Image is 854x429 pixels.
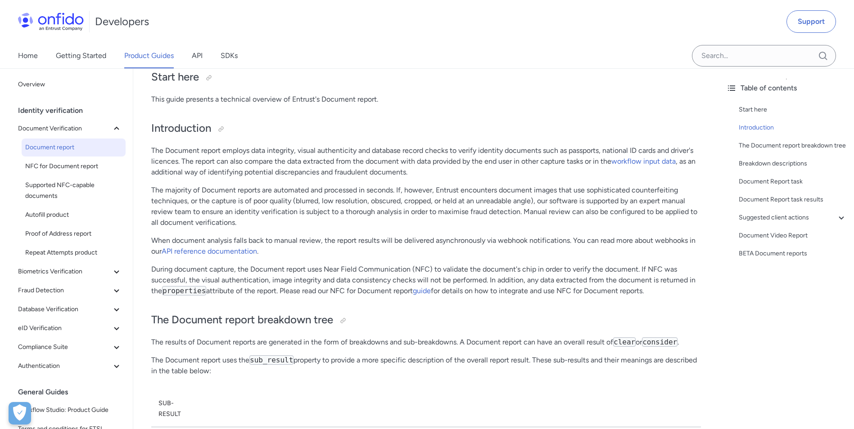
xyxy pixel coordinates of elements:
a: guide [413,286,431,295]
p: The Document report uses the property to provide a more specific description of the overall repor... [151,355,701,376]
button: Biometrics Verification [14,263,126,281]
p: The majority of Document reports are automated and processed in seconds. If, however, Entrust enc... [151,185,701,228]
a: Suggested client actions [739,212,847,223]
div: Table of contents [726,83,847,94]
h2: Start here [151,70,701,85]
span: Overview [18,79,122,90]
span: Proof of Address report [25,228,122,239]
a: Breakdown descriptions [739,158,847,169]
span: Database Verification [18,304,111,315]
a: workflow input data [611,157,676,165]
img: Onfido Logo [18,13,84,31]
a: Getting Started [56,43,106,68]
div: Identity verification [18,102,129,120]
a: Document Report task results [739,194,847,205]
button: Database Verification [14,300,126,318]
span: Document report [25,142,122,153]
h2: The Document report breakdown tree [151,313,701,328]
button: eID Verification [14,319,126,337]
button: Authentication [14,357,126,375]
span: Fraud Detection [18,285,111,296]
span: Workflow Studio: Product Guide [18,405,122,416]
code: consider [642,337,678,347]
button: Document Verification [14,120,126,138]
span: Compliance Suite [18,342,111,353]
a: Introduction [739,122,847,133]
a: NFC for Document report [22,157,126,175]
span: NFC for Document report [25,161,122,172]
a: Overview [14,76,126,94]
code: clear [613,337,636,347]
th: Sub-result [151,391,203,427]
span: Biometrics Verification [18,266,111,277]
span: Document Verification [18,123,111,134]
span: eID Verification [18,323,111,334]
button: Open Preferences [9,402,31,425]
span: Autofill product [25,210,122,220]
a: Document Video Report [739,230,847,241]
a: The Document report breakdown tree [739,140,847,151]
div: General Guides [18,383,129,401]
a: Home [18,43,38,68]
a: API reference documentation [162,247,257,255]
a: Support [786,10,836,33]
a: Workflow Studio: Product Guide [14,401,126,419]
p: The results of Document reports are generated in the form of breakdowns and sub-breakdowns. A Doc... [151,337,701,348]
a: SDKs [221,43,238,68]
p: When document analysis falls back to manual review, the report results will be delivered asynchro... [151,235,701,257]
a: Proof of Address report [22,225,126,243]
a: Product Guides [124,43,174,68]
a: API [192,43,203,68]
span: Authentication [18,361,111,371]
p: During document capture, the Document report uses Near Field Communication (NFC) to validate the ... [151,264,701,296]
div: Cookie Preferences [9,402,31,425]
a: Supported NFC-capable documents [22,176,126,205]
code: sub_result [249,355,294,365]
button: Fraud Detection [14,282,126,299]
span: Supported NFC-capable documents [25,180,122,201]
a: BETA Document reports [739,248,847,259]
p: The Document report employs data integrity, visual authenticity and database record checks to ver... [151,145,701,178]
a: Repeat Attempts product [22,244,126,262]
input: Onfido search input field [692,45,836,67]
a: Autofill product [22,206,126,224]
h2: Introduction [151,121,701,136]
h1: Developers [95,14,149,29]
a: Document report [22,139,126,156]
p: This guide presents a technical overview of Entrust's Document report. [151,94,701,105]
span: Repeat Attempts product [25,247,122,258]
a: Document Report task [739,176,847,187]
code: properties [162,286,206,295]
a: Start here [739,104,847,115]
button: Compliance Suite [14,338,126,356]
